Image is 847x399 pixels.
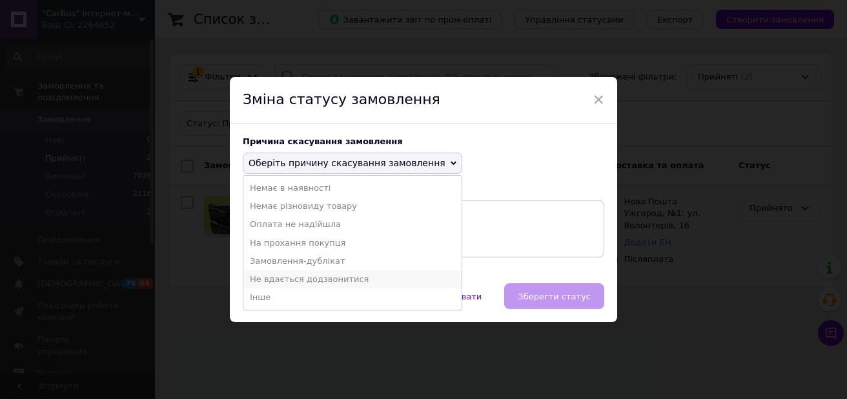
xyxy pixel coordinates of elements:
[243,197,462,215] li: Немає різновиду товару
[593,89,604,111] span: ×
[243,234,462,252] li: На прохання покупця
[243,270,462,288] li: Не вдається додзвонитися
[243,252,462,270] li: Замовлення-дублікат
[249,158,445,168] span: Оберіть причину скасування замовлення
[243,215,462,233] li: Оплата не надійшла
[243,288,462,307] li: Інше
[243,136,604,146] div: Причина скасування замовлення
[230,77,617,124] div: Зміна статусу замовлення
[243,179,462,197] li: Немає в наявності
